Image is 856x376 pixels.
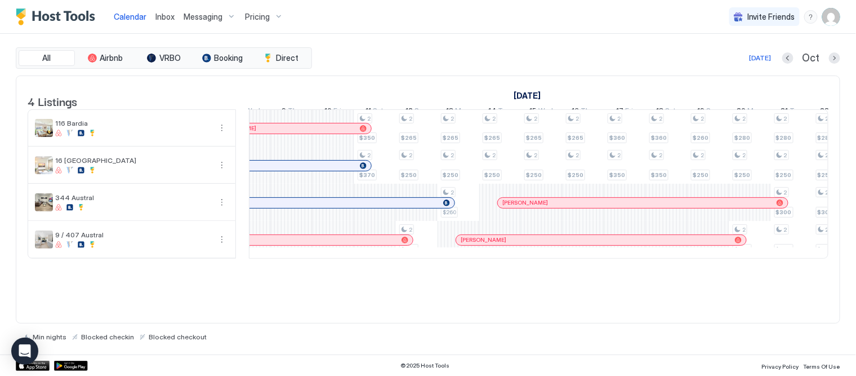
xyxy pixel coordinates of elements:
[409,226,412,233] span: 2
[576,115,579,122] span: 2
[568,171,583,179] span: $250
[288,106,301,118] span: Thu
[455,106,470,118] span: Mon
[572,106,579,118] span: 16
[215,196,229,209] button: More options
[781,106,788,118] span: 21
[443,209,456,216] span: $260
[526,171,542,179] span: $250
[701,152,704,159] span: 2
[818,209,833,216] span: $300
[16,8,100,25] div: Host Tools Logo
[776,209,792,216] span: $300
[401,171,417,179] span: $250
[762,363,799,370] span: Privacy Policy
[55,119,211,127] span: 116 Bardia
[403,104,430,120] a: October 12, 2025
[747,12,795,22] span: Invite Friends
[215,53,243,63] span: Booking
[527,104,556,120] a: October 15, 2025
[363,104,386,120] a: October 11, 2025
[701,115,704,122] span: 2
[446,106,453,118] span: 13
[826,226,829,233] span: 2
[461,236,506,244] span: [PERSON_NAME]
[365,106,371,118] span: 11
[568,134,583,141] span: $265
[282,106,286,118] span: 9
[657,106,664,118] span: 18
[184,12,222,22] span: Messaging
[576,152,579,159] span: 2
[818,104,849,120] a: October 22, 2025
[569,104,597,120] a: October 16, 2025
[215,121,229,135] button: More options
[659,115,662,122] span: 2
[734,104,765,120] a: October 20, 2025
[784,189,787,196] span: 2
[279,104,304,120] a: October 9, 2025
[617,152,621,159] span: 2
[511,87,543,104] a: October 1, 2025
[748,106,763,118] span: Mon
[742,115,746,122] span: 2
[237,104,263,120] a: October 8, 2025
[693,171,708,179] span: $250
[55,156,211,165] span: 16 [GEOGRAPHIC_DATA]
[776,171,792,179] span: $250
[324,106,332,118] span: 10
[401,246,417,253] span: $280
[54,361,88,371] a: Google Play Store
[194,50,251,66] button: Booking
[359,134,375,141] span: $350
[149,333,207,341] span: Blocked checkout
[373,106,384,118] span: Sat
[409,152,412,159] span: 2
[114,11,146,23] a: Calendar
[367,152,371,159] span: 2
[155,11,175,23] a: Inbox
[659,152,662,159] span: 2
[749,53,772,63] div: [DATE]
[253,50,309,66] button: Direct
[734,171,750,179] span: $250
[55,193,211,202] span: 344 Austral
[484,171,500,179] span: $250
[136,50,192,66] button: VRBO
[538,106,553,118] span: Wed
[409,115,412,122] span: 2
[818,134,833,141] span: $280
[651,134,667,141] span: $360
[747,51,773,65] button: [DATE]
[28,92,77,109] span: 4 Listings
[400,362,449,369] span: © 2025 Host Tools
[215,121,229,135] div: menu
[581,106,594,118] span: Thu
[159,53,181,63] span: VRBO
[43,53,51,63] span: All
[492,115,496,122] span: 2
[367,115,371,122] span: 2
[451,152,454,159] span: 2
[651,171,667,179] span: $350
[11,338,38,365] div: Open Intercom Messenger
[16,361,50,371] a: App Store
[694,104,721,120] a: October 19, 2025
[826,115,829,122] span: 2
[742,226,746,233] span: 2
[737,106,746,118] span: 20
[654,104,679,120] a: October 18, 2025
[215,233,229,246] div: menu
[826,189,829,196] span: 2
[802,52,820,65] span: Oct
[35,193,53,211] div: listing image
[706,106,719,118] span: Sun
[401,134,417,141] span: $265
[609,171,625,179] span: $350
[81,333,134,341] span: Blocked checkin
[245,12,270,22] span: Pricing
[215,233,229,246] button: More options
[697,106,705,118] span: 19
[609,134,625,141] span: $360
